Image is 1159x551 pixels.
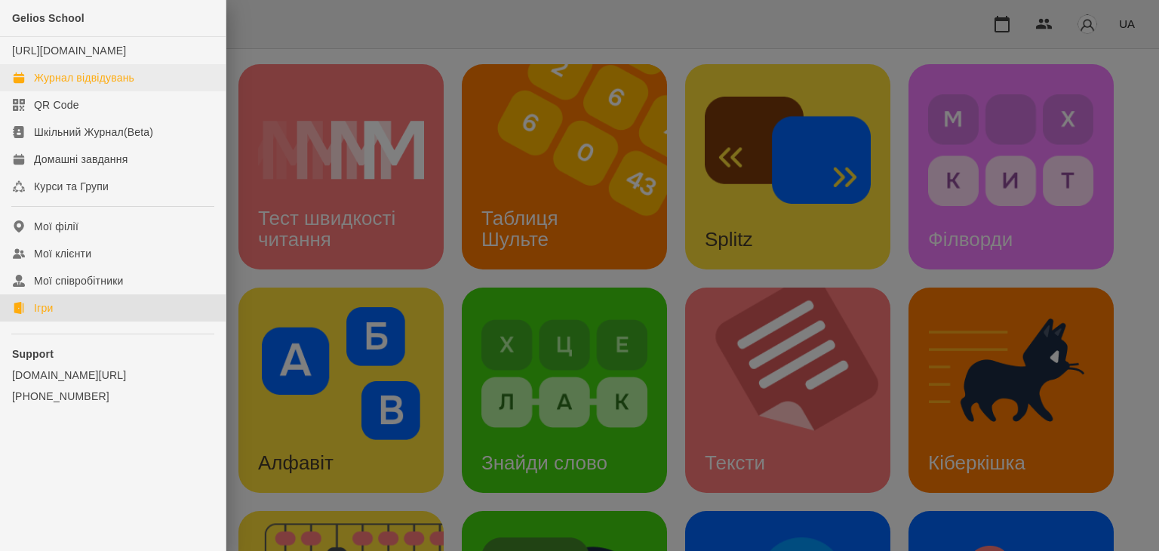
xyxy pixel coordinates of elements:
[12,45,126,57] a: [URL][DOMAIN_NAME]
[34,246,91,261] div: Мої клієнти
[12,12,85,24] span: Gelios School
[34,152,128,167] div: Домашні завдання
[34,179,109,194] div: Курси та Групи
[34,273,124,288] div: Мої співробітники
[34,300,53,316] div: Ігри
[12,389,214,404] a: [PHONE_NUMBER]
[12,346,214,362] p: Support
[34,219,78,234] div: Мої філії
[34,97,79,112] div: QR Code
[34,125,153,140] div: Шкільний Журнал(Beta)
[12,368,214,383] a: [DOMAIN_NAME][URL]
[34,70,134,85] div: Журнал відвідувань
